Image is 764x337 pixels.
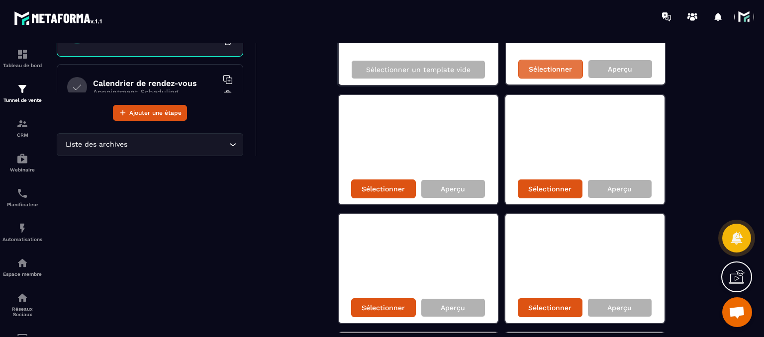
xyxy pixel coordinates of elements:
[2,167,42,172] p: Webinaire
[16,118,28,130] img: formation
[113,105,187,121] button: Ajouter une étape
[14,9,103,27] img: logo
[2,63,42,68] p: Tableau de bord
[2,145,42,180] a: automationsautomationsWebinaire
[2,250,42,284] a: automationsautomationsEspace membre
[339,214,498,323] img: image
[2,41,42,76] a: formationformationTableau de bord
[63,139,129,150] span: Liste des archives
[441,304,465,312] p: Aperçu
[2,237,42,242] p: Automatisations
[129,139,227,150] input: Search for option
[722,297,752,327] a: Ouvrir le chat
[16,83,28,95] img: formation
[2,271,42,277] p: Espace membre
[528,185,572,193] p: Sélectionner
[57,133,243,156] div: Search for option
[2,284,42,325] a: social-networksocial-networkRéseaux Sociaux
[441,185,465,193] p: Aperçu
[16,48,28,60] img: formation
[2,110,42,145] a: formationformationCRM
[505,214,665,323] img: image
[16,292,28,304] img: social-network
[93,88,217,96] p: Appointment Scheduling
[2,306,42,317] p: Réseaux Sociaux
[2,202,42,207] p: Planificateur
[16,187,28,199] img: scheduler
[129,108,182,118] span: Ajouter une étape
[607,185,632,193] p: Aperçu
[362,304,405,312] p: Sélectionner
[339,95,498,204] img: image
[16,222,28,234] img: automations
[2,97,42,103] p: Tunnel de vente
[607,304,632,312] p: Aperçu
[362,185,405,193] p: Sélectionner
[16,153,28,165] img: automations
[16,257,28,269] img: automations
[2,215,42,250] a: automationsautomationsAutomatisations
[2,132,42,138] p: CRM
[529,65,572,73] p: Sélectionner
[93,79,217,88] h6: Calendrier de rendez-vous
[223,89,233,99] img: trash
[2,76,42,110] a: formationformationTunnel de vente
[366,66,471,74] p: Sélectionner un template vide
[2,180,42,215] a: schedulerschedulerPlanificateur
[608,65,632,73] p: Aperçu
[528,304,572,312] p: Sélectionner
[505,95,665,204] img: image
